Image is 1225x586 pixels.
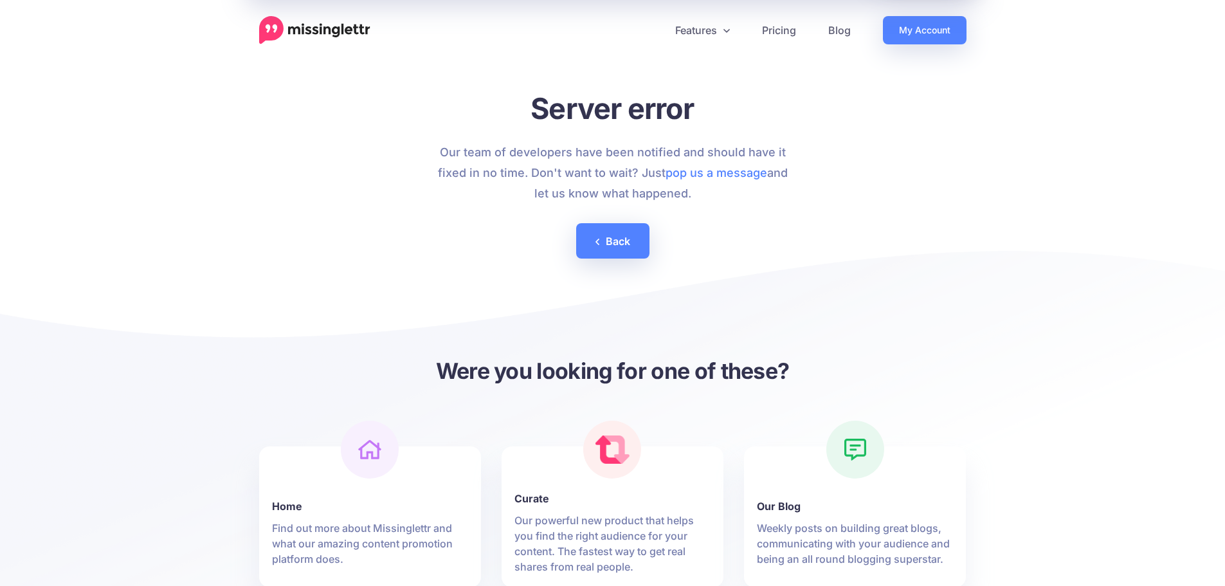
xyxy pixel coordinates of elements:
[259,356,966,385] h3: Were you looking for one of these?
[514,491,711,506] b: Curate
[431,142,794,204] p: Our team of developers have been notified and should have it fixed in no time. Don't want to wait...
[757,499,953,514] b: Our Blog
[812,16,867,44] a: Blog
[514,475,711,574] a: Curate Our powerful new product that helps you find the right audience for your content. The fast...
[272,499,468,514] b: Home
[272,520,468,567] p: Find out more about Missinglettr and what our amazing content promotion platform does.
[431,91,794,126] h1: Server error
[514,513,711,574] p: Our powerful new product that helps you find the right audience for your content. The fastest way...
[272,483,468,567] a: Home Find out more about Missinglettr and what our amazing content promotion platform does.
[746,16,812,44] a: Pricing
[595,435,630,464] img: curate.png
[757,483,953,567] a: Our Blog Weekly posts on building great blogs, communicating with your audience and being an all ...
[883,16,966,44] a: My Account
[757,520,953,567] p: Weekly posts on building great blogs, communicating with your audience and being an all round blo...
[666,166,767,179] a: pop us a message
[659,16,746,44] a: Features
[576,223,649,259] a: Back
